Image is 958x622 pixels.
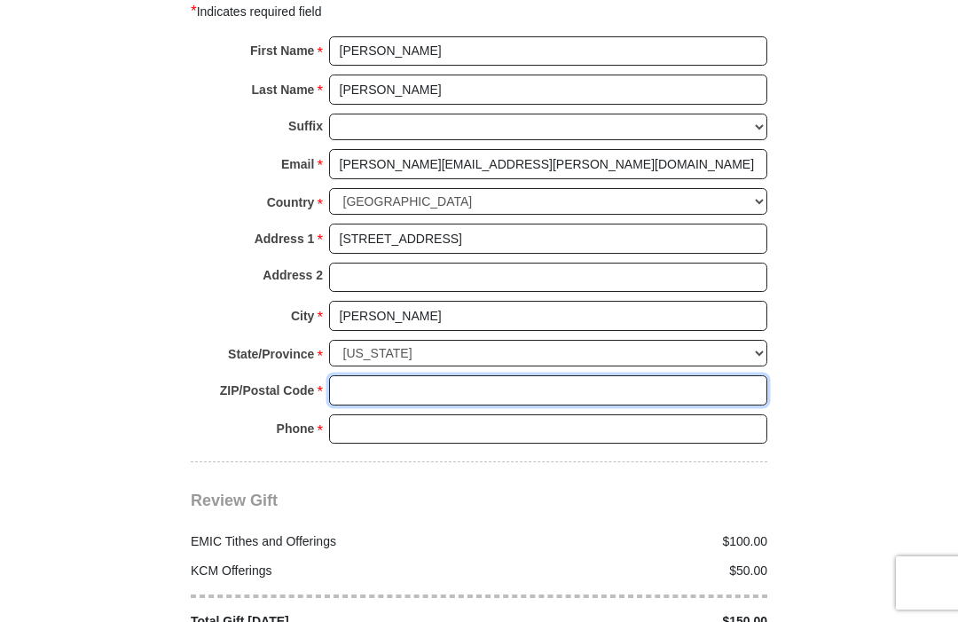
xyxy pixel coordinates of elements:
[267,190,315,215] strong: Country
[228,342,314,366] strong: State/Province
[255,226,315,251] strong: Address 1
[191,492,278,509] span: Review Gift
[277,416,315,441] strong: Phone
[291,303,314,328] strong: City
[252,77,315,102] strong: Last Name
[479,562,777,580] div: $50.00
[220,378,315,403] strong: ZIP/Postal Code
[182,532,480,551] div: EMIC Tithes and Offerings
[281,152,314,177] strong: Email
[288,114,323,138] strong: Suffix
[250,38,314,63] strong: First Name
[479,532,777,551] div: $100.00
[182,562,480,580] div: KCM Offerings
[263,263,323,287] strong: Address 2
